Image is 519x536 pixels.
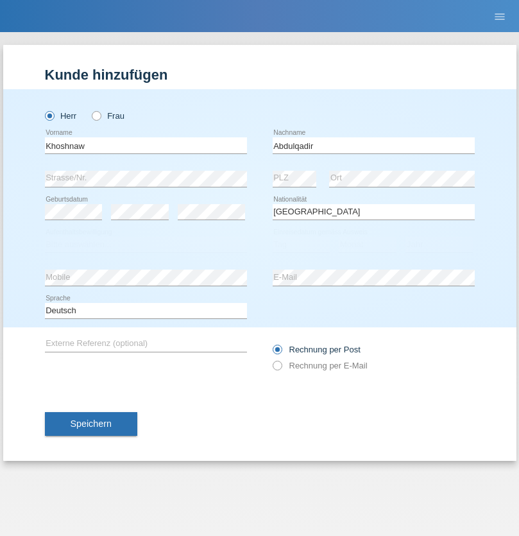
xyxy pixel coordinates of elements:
span: Speichern [71,419,112,429]
input: Rechnung per Post [273,345,281,361]
input: Rechnung per E-Mail [273,361,281,377]
label: Rechnung per Post [273,345,361,354]
button: Speichern [45,412,137,437]
label: Rechnung per E-Mail [273,361,368,370]
a: menu [487,12,513,20]
input: Herr [45,111,53,119]
input: Frau [92,111,100,119]
h1: Kunde hinzufügen [45,67,475,83]
label: Herr [45,111,77,121]
label: Frau [92,111,124,121]
i: menu [493,10,506,23]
